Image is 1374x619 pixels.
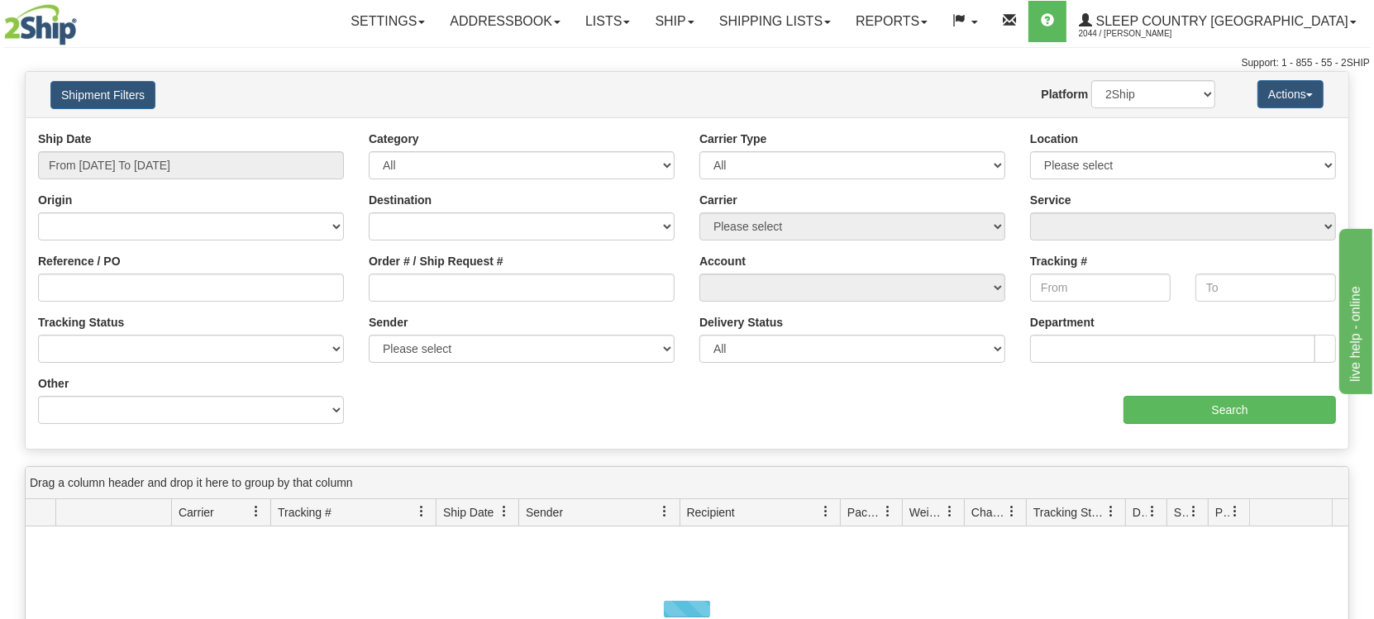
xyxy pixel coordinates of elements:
img: logo2044.jpg [4,4,77,45]
span: Ship Date [443,504,494,521]
label: Department [1030,314,1095,331]
span: Tracking Status [1033,504,1105,521]
label: Platform [1041,86,1088,102]
span: Pickup Status [1215,504,1229,521]
label: Location [1030,131,1078,147]
span: Tracking # [278,504,332,521]
input: From [1030,274,1171,302]
a: Delivery Status filter column settings [1138,498,1166,526]
a: Carrier filter column settings [242,498,270,526]
span: Weight [909,504,944,521]
label: Category [369,131,419,147]
a: Shipment Issues filter column settings [1180,498,1208,526]
span: Charge [971,504,1006,521]
label: Ship Date [38,131,92,147]
span: 2044 / [PERSON_NAME] [1079,26,1203,42]
a: Addressbook [437,1,573,42]
a: Weight filter column settings [936,498,964,526]
label: Carrier Type [699,131,766,147]
a: Tracking # filter column settings [408,498,436,526]
a: Ship Date filter column settings [490,498,518,526]
span: Recipient [687,504,735,521]
div: live help - online [12,10,153,30]
a: Settings [338,1,437,42]
a: Lists [573,1,642,42]
a: Packages filter column settings [874,498,902,526]
label: Sender [369,314,408,331]
button: Actions [1257,80,1324,108]
div: grid grouping header [26,467,1348,499]
input: Search [1124,396,1336,424]
span: Delivery Status [1133,504,1147,521]
label: Account [699,253,746,269]
div: Support: 1 - 855 - 55 - 2SHIP [4,56,1370,70]
label: Carrier [699,192,737,208]
a: Sender filter column settings [651,498,680,526]
span: Packages [847,504,882,521]
span: Shipment Issues [1174,504,1188,521]
a: Reports [843,1,940,42]
iframe: chat widget [1336,225,1372,393]
label: Order # / Ship Request # [369,253,503,269]
a: Pickup Status filter column settings [1221,498,1249,526]
a: Tracking Status filter column settings [1097,498,1125,526]
span: Sleep Country [GEOGRAPHIC_DATA] [1092,14,1348,28]
a: Charge filter column settings [998,498,1026,526]
label: Tracking Status [38,314,124,331]
a: Ship [642,1,706,42]
a: Recipient filter column settings [812,498,840,526]
label: Other [38,375,69,392]
label: Origin [38,192,72,208]
label: Delivery Status [699,314,783,331]
span: Sender [526,504,563,521]
label: Destination [369,192,432,208]
button: Shipment Filters [50,81,155,109]
a: Shipping lists [707,1,843,42]
label: Reference / PO [38,253,121,269]
input: To [1195,274,1336,302]
span: Carrier [179,504,214,521]
label: Tracking # [1030,253,1087,269]
label: Service [1030,192,1071,208]
a: Sleep Country [GEOGRAPHIC_DATA] 2044 / [PERSON_NAME] [1066,1,1369,42]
